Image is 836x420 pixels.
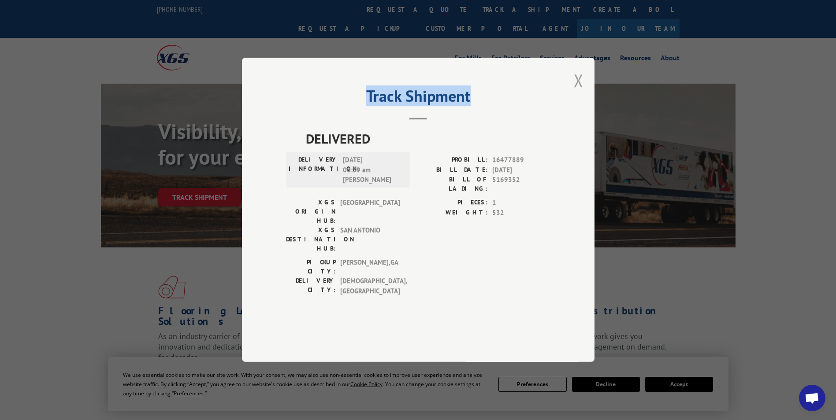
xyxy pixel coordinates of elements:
[286,276,336,296] label: DELIVERY CITY:
[799,385,825,411] a: Open chat
[286,198,336,226] label: XGS ORIGIN HUB:
[492,165,550,175] span: [DATE]
[418,198,488,208] label: PIECES:
[340,198,400,226] span: [GEOGRAPHIC_DATA]
[340,258,400,276] span: [PERSON_NAME] , GA
[492,155,550,166] span: 16477889
[286,90,550,107] h2: Track Shipment
[286,226,336,254] label: XGS DESTINATION HUB:
[286,258,336,276] label: PICKUP CITY:
[418,175,488,194] label: BILL OF LADING:
[418,165,488,175] label: BILL DATE:
[574,69,583,92] button: Close modal
[343,155,402,185] span: [DATE] 08:39 am [PERSON_NAME]
[492,198,550,208] span: 1
[340,226,400,254] span: SAN ANTONIO
[340,276,400,296] span: [DEMOGRAPHIC_DATA] , [GEOGRAPHIC_DATA]
[418,208,488,218] label: WEIGHT:
[306,129,550,149] span: DELIVERED
[492,208,550,218] span: 532
[492,175,550,194] span: 5169352
[418,155,488,166] label: PROBILL:
[289,155,338,185] label: DELIVERY INFORMATION:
